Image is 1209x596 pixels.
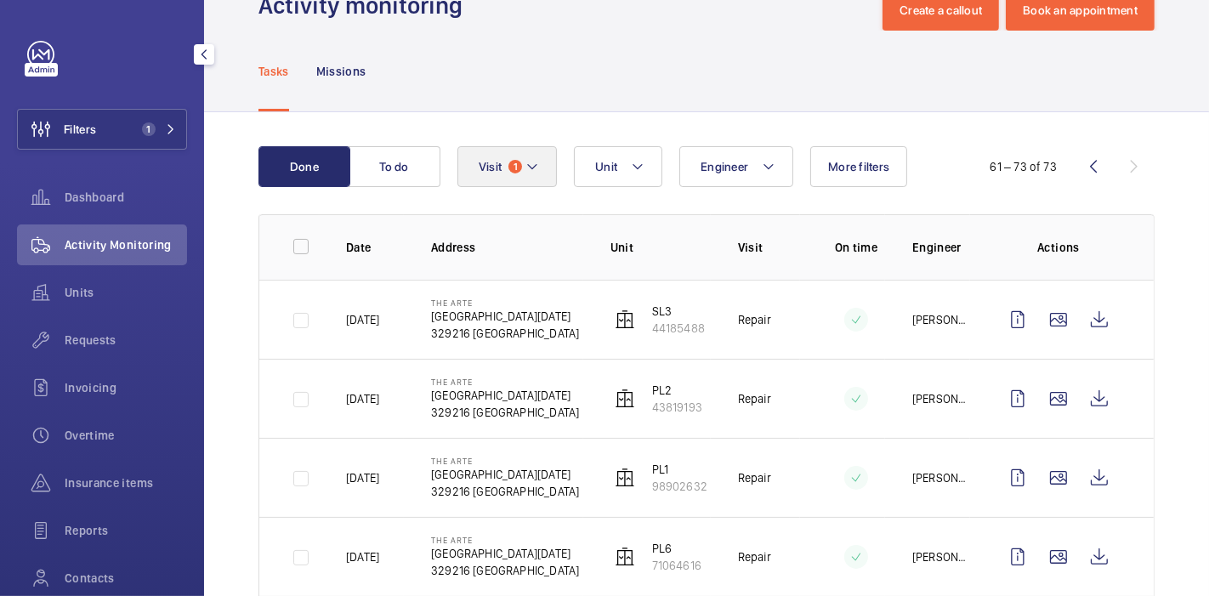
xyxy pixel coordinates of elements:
[258,146,350,187] button: Done
[652,461,707,478] p: PL1
[17,109,187,150] button: Filters1
[65,570,187,587] span: Contacts
[652,320,705,337] p: 44185488
[479,160,502,173] span: Visit
[828,160,889,173] span: More filters
[679,146,793,187] button: Engineer
[64,121,96,138] span: Filters
[431,483,579,500] p: 329216 [GEOGRAPHIC_DATA]
[652,303,705,320] p: SL3
[431,466,579,483] p: [GEOGRAPHIC_DATA][DATE]
[346,390,379,407] p: [DATE]
[990,158,1057,175] div: 61 – 73 of 73
[652,540,701,557] p: PL6
[142,122,156,136] span: 1
[810,146,907,187] button: More filters
[431,325,579,342] p: 329216 [GEOGRAPHIC_DATA]
[431,562,579,579] p: 329216 [GEOGRAPHIC_DATA]
[346,469,379,486] p: [DATE]
[652,399,702,416] p: 43819193
[346,239,404,256] p: Date
[316,63,366,80] p: Missions
[431,535,579,545] p: The Arte
[738,311,772,328] p: Repair
[346,311,379,328] p: [DATE]
[457,146,557,187] button: Visit1
[912,548,970,565] p: [PERSON_NAME]
[65,332,187,349] span: Requests
[827,239,885,256] p: On time
[738,390,772,407] p: Repair
[610,239,711,256] p: Unit
[912,239,970,256] p: Engineer
[652,557,701,574] p: 71064616
[431,377,579,387] p: The Arte
[65,427,187,444] span: Overtime
[738,469,772,486] p: Repair
[431,404,579,421] p: 329216 [GEOGRAPHIC_DATA]
[431,387,579,404] p: [GEOGRAPHIC_DATA][DATE]
[912,390,970,407] p: [PERSON_NAME]
[574,146,662,187] button: Unit
[615,309,635,330] img: elevator.svg
[652,478,707,495] p: 98902632
[652,382,702,399] p: PL2
[258,63,289,80] p: Tasks
[912,311,970,328] p: [PERSON_NAME]
[349,146,440,187] button: To do
[615,389,635,409] img: elevator.svg
[346,548,379,565] p: [DATE]
[508,160,522,173] span: 1
[431,298,579,308] p: The Arte
[912,469,970,486] p: [PERSON_NAME]
[65,522,187,539] span: Reports
[431,545,579,562] p: [GEOGRAPHIC_DATA][DATE]
[615,547,635,567] img: elevator.svg
[65,189,187,206] span: Dashboard
[595,160,617,173] span: Unit
[431,308,579,325] p: [GEOGRAPHIC_DATA][DATE]
[738,548,772,565] p: Repair
[65,379,187,396] span: Invoicing
[738,239,800,256] p: Visit
[615,468,635,488] img: elevator.svg
[65,236,187,253] span: Activity Monitoring
[65,284,187,301] span: Units
[701,160,748,173] span: Engineer
[431,456,579,466] p: The Arte
[997,239,1120,256] p: Actions
[431,239,583,256] p: Address
[65,474,187,491] span: Insurance items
